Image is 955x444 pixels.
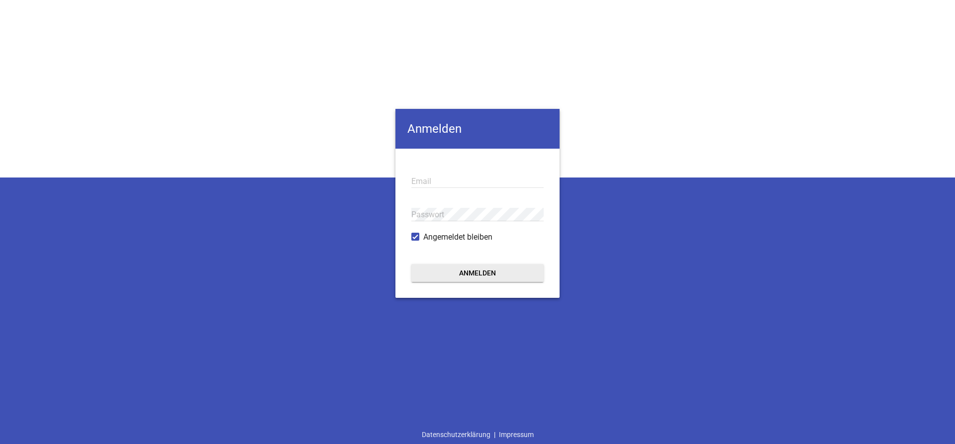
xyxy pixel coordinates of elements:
button: Anmelden [411,264,544,282]
a: Datenschutzerklärung [418,425,494,444]
div: | [418,425,537,444]
span: Angemeldet bleiben [423,231,492,243]
a: Impressum [495,425,537,444]
h4: Anmelden [395,109,560,149]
